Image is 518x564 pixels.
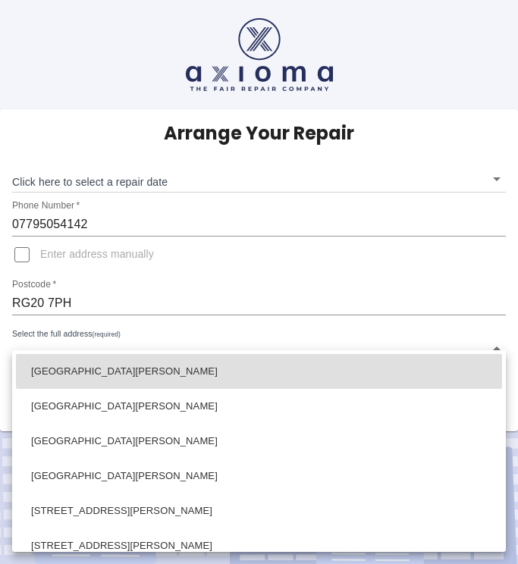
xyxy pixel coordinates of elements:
li: [GEOGRAPHIC_DATA][PERSON_NAME] [16,354,502,389]
li: [GEOGRAPHIC_DATA][PERSON_NAME] [16,459,502,493]
li: [STREET_ADDRESS][PERSON_NAME] [16,528,502,563]
li: [STREET_ADDRESS][PERSON_NAME] [16,493,502,528]
li: [GEOGRAPHIC_DATA][PERSON_NAME] [16,389,502,424]
li: [GEOGRAPHIC_DATA][PERSON_NAME] [16,424,502,459]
